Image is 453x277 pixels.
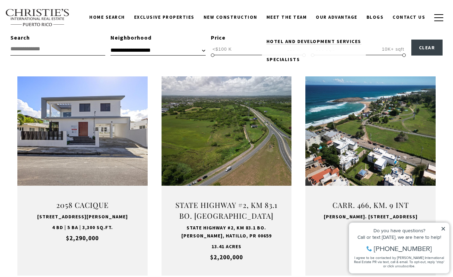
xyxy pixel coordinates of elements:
span: Blogs [366,14,384,20]
button: button [430,8,448,28]
div: Neighborhood [110,33,205,42]
a: Our Advantage [311,11,362,24]
div: Search [10,33,105,42]
a: Home Search [85,11,130,24]
div: Price [211,33,306,42]
span: [PHONE_NUMBER] [28,33,87,40]
span: I agree to be contacted by [PERSON_NAME] International Real Estate PR via text, call & email. To ... [9,43,99,56]
span: Contact Us [393,14,425,20]
div: Do you have questions? [7,16,100,20]
a: New Construction [199,11,262,24]
span: Our Advantage [316,14,357,20]
a: Blogs [362,11,388,24]
span: Hotel and Development Services [266,38,361,44]
button: Clear [411,40,443,56]
a: Specialists [262,50,366,68]
span: 10K+ sqft [380,46,406,52]
a: Exclusive Properties [130,11,199,24]
img: Christie's International Real Estate text transparent background [5,9,70,27]
span: New Construction [204,14,257,20]
a: Meet the Team [262,11,312,24]
div: Call or text [DATE], we are here to help! [7,22,100,27]
a: Contact Us [388,11,430,24]
a: Hotel and Development Services [262,32,366,50]
span: Specialists [266,56,300,62]
span: <$100 K [211,46,234,52]
span: Exclusive Properties [134,14,195,20]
